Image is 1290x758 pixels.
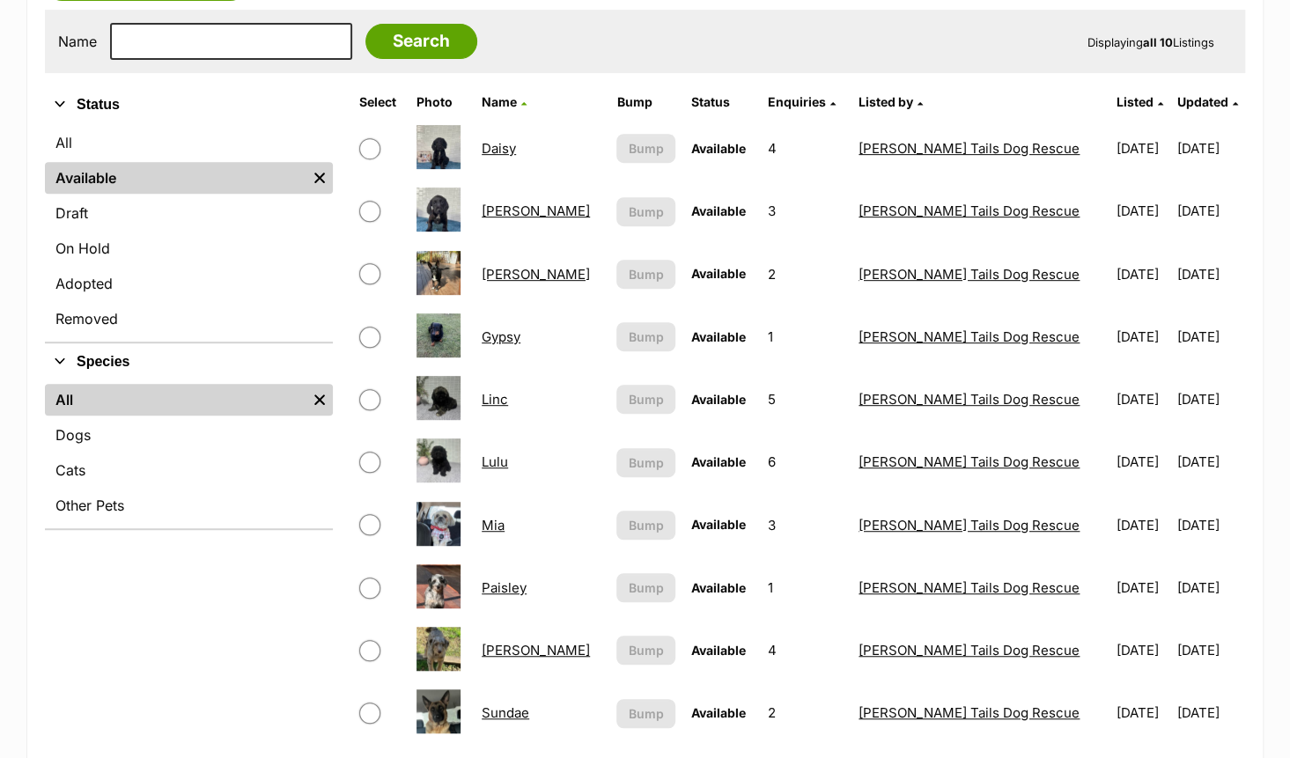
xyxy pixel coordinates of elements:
a: Removed [45,303,333,335]
a: Listed [1117,94,1163,109]
a: [PERSON_NAME] Tails Dog Rescue [859,642,1080,659]
a: Daisy [482,140,516,157]
td: [DATE] [1109,180,1176,241]
button: Species [45,350,333,373]
td: [DATE] [1177,682,1243,743]
td: [DATE] [1177,118,1243,179]
td: 2 [761,244,850,305]
span: Available [691,454,746,469]
a: [PERSON_NAME] [482,202,590,219]
a: Cats [45,454,333,486]
span: Bump [629,390,664,408]
a: [PERSON_NAME] [482,642,590,659]
td: 2 [761,682,850,743]
td: [DATE] [1109,244,1176,305]
td: [DATE] [1177,431,1243,492]
td: 4 [761,118,850,179]
span: Available [691,705,746,720]
a: Remove filter [306,162,333,194]
td: [DATE] [1177,180,1243,241]
a: [PERSON_NAME] Tails Dog Rescue [859,579,1080,596]
input: Search [365,24,477,59]
td: [DATE] [1177,620,1243,681]
td: [DATE] [1109,682,1176,743]
span: Displaying Listings [1087,35,1214,49]
a: Updated [1177,94,1238,109]
a: Enquiries [768,94,836,109]
td: 3 [761,495,850,556]
a: Remove filter [306,384,333,416]
span: Listed [1117,94,1154,109]
div: Species [45,380,333,528]
div: Status [45,123,333,342]
span: Updated [1177,94,1228,109]
button: Bump [616,699,675,728]
td: [DATE] [1177,244,1243,305]
th: Bump [609,88,682,116]
strong: all 10 [1143,35,1173,49]
span: Available [691,266,746,281]
span: translation missing: en.admin.listings.index.attributes.enquiries [768,94,826,109]
a: Gypsy [482,328,520,345]
a: [PERSON_NAME] Tails Dog Rescue [859,266,1080,283]
button: Bump [616,260,675,289]
button: Bump [616,573,675,602]
td: 5 [761,369,850,430]
td: [DATE] [1177,369,1243,430]
a: Dogs [45,419,333,451]
td: [DATE] [1177,306,1243,367]
td: [DATE] [1177,495,1243,556]
td: 3 [761,180,850,241]
td: [DATE] [1109,495,1176,556]
th: Select [352,88,408,116]
a: Paisley [482,579,527,596]
span: Name [482,94,517,109]
td: 6 [761,431,850,492]
a: [PERSON_NAME] [482,266,590,283]
span: Bump [629,327,664,346]
a: [PERSON_NAME] Tails Dog Rescue [859,453,1080,470]
span: Available [691,141,746,156]
span: Available [691,580,746,595]
a: Mia [482,517,505,534]
span: Bump [629,704,664,723]
span: Available [691,643,746,658]
a: Name [482,94,527,109]
button: Bump [616,385,675,414]
button: Bump [616,448,675,477]
a: [PERSON_NAME] Tails Dog Rescue [859,704,1080,721]
button: Bump [616,636,675,665]
a: Sundae [482,704,529,721]
button: Bump [616,134,675,163]
span: Bump [629,641,664,659]
td: 4 [761,620,850,681]
span: Available [691,517,746,532]
span: Bump [629,202,664,221]
td: [DATE] [1109,306,1176,367]
a: Adopted [45,268,333,299]
label: Name [58,33,97,49]
a: Lulu [482,453,508,470]
a: [PERSON_NAME] Tails Dog Rescue [859,391,1080,408]
span: Available [691,329,746,344]
a: Draft [45,197,333,229]
button: Bump [616,197,675,226]
td: [DATE] [1109,369,1176,430]
a: On Hold [45,232,333,264]
span: Bump [629,578,664,597]
a: [PERSON_NAME] Tails Dog Rescue [859,202,1080,219]
th: Photo [409,88,473,116]
button: Bump [616,322,675,351]
th: Status [684,88,759,116]
button: Status [45,93,333,116]
td: [DATE] [1109,431,1176,492]
td: [DATE] [1109,557,1176,618]
span: Bump [629,139,664,158]
a: [PERSON_NAME] Tails Dog Rescue [859,140,1080,157]
span: Bump [629,453,664,472]
a: Other Pets [45,489,333,521]
span: Listed by [859,94,913,109]
td: 1 [761,306,850,367]
a: Linc [482,391,508,408]
a: [PERSON_NAME] Tails Dog Rescue [859,517,1080,534]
